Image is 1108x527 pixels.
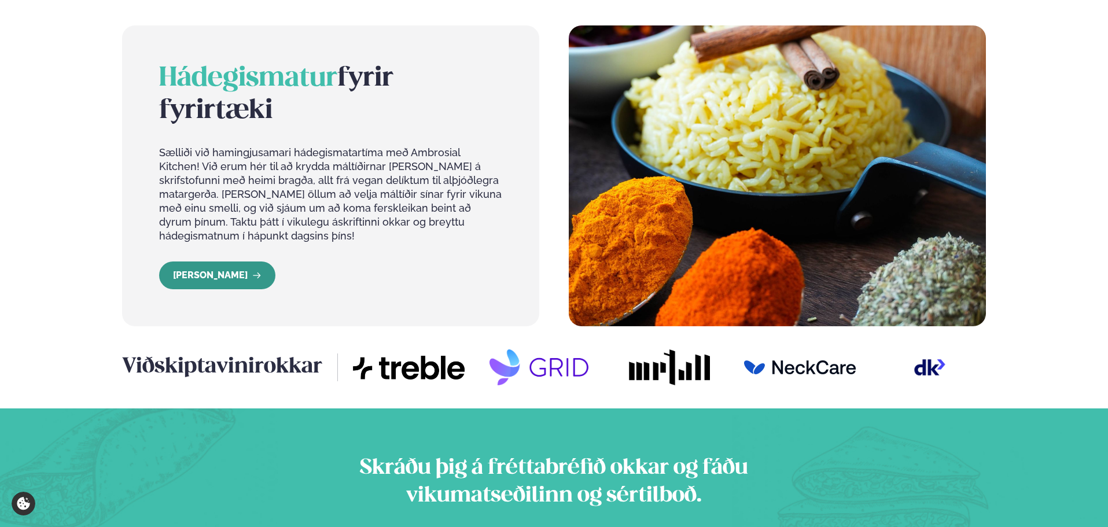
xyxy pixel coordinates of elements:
p: Sælliði við hamingjusamari hádegismatartíma með Ambrosial Kitchen! Við erum hér til að krydda mál... [159,146,502,243]
img: image alt [569,25,986,326]
h3: okkar [122,353,338,381]
a: Cookie settings [12,492,35,515]
img: image alt [483,349,595,385]
img: image alt [874,349,986,385]
img: image alt [353,349,465,385]
h2: Skráðu þig á fréttabréfið okkar og fáðu vikumatseðilinn og sértilboð. [326,455,782,510]
span: Viðskiptavinir [122,357,264,377]
a: LESA MEIRA [159,261,275,289]
img: image alt [613,349,725,385]
h2: fyrir fyrirtæki [159,62,502,127]
img: image alt [744,353,856,381]
span: Hádegismatur [159,66,337,91]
